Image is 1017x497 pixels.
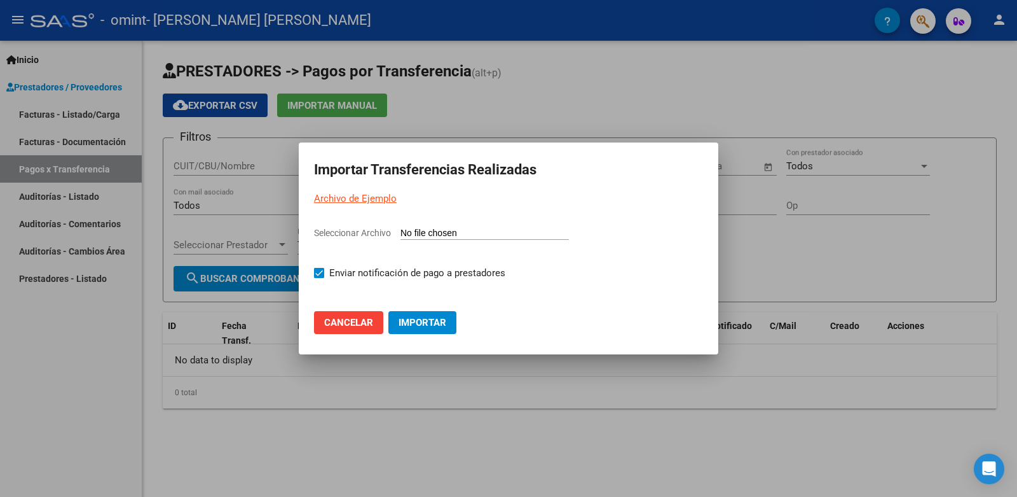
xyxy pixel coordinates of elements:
a: Archivo de Ejemplo [314,193,397,204]
span: Enviar notificación de pago a prestadores [329,265,505,281]
button: Cancelar [314,311,383,334]
span: Seleccionar Archivo [314,228,391,238]
h2: Importar Transferencias Realizadas [314,158,703,182]
span: Cancelar [324,317,373,328]
button: Importar [388,311,456,334]
span: Importar [399,317,446,328]
div: Open Intercom Messenger [974,454,1004,484]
